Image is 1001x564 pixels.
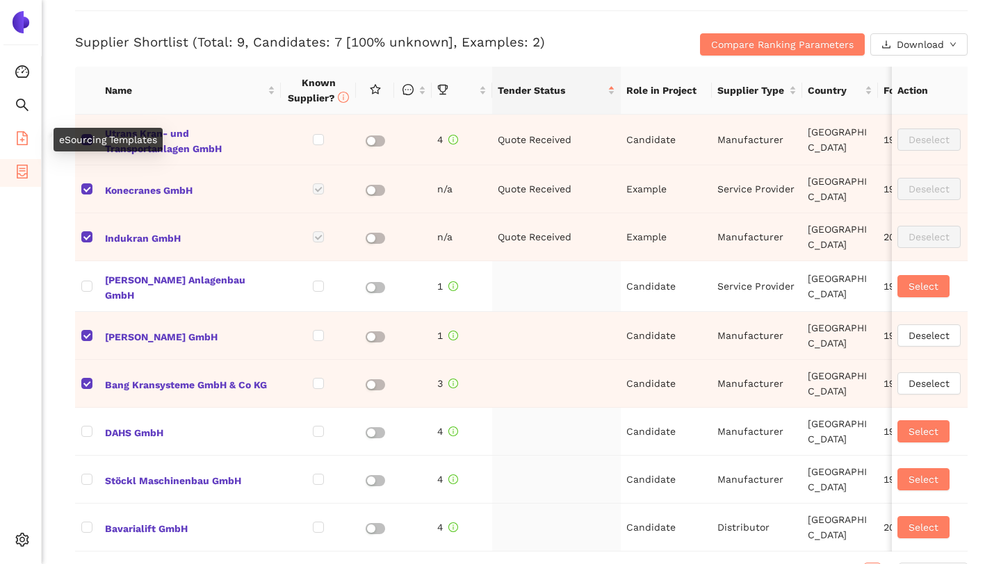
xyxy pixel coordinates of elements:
[897,468,950,490] button: Select
[711,37,854,52] span: Compare Ranking Parameters
[897,226,961,248] button: Deselect
[338,92,349,103] span: info-circle
[802,312,878,360] td: [GEOGRAPHIC_DATA]
[870,33,968,56] button: downloadDownloaddown
[700,33,865,56] button: Compare Ranking Parameters
[448,331,458,340] span: info-circle
[878,165,954,213] td: 1910
[878,456,954,504] td: 1976
[15,528,29,556] span: setting
[621,504,711,551] td: Candidate
[712,115,802,165] td: Manufacturer
[394,67,432,115] th: this column is sortable
[105,180,275,198] span: Konecranes GmbH
[712,213,802,261] td: Manufacturer
[621,408,711,456] td: Candidate
[621,312,711,360] td: Candidate
[437,134,458,145] span: 4
[878,312,954,360] td: 1988
[878,504,954,551] td: 2010
[105,123,275,156] span: Utrans Kran- und Transportanlagen GmbH
[105,470,275,488] span: Stöckl Maschinenbau GmbH
[498,83,605,98] span: Tender Status
[448,281,458,291] span: info-circle
[105,228,275,246] span: Indukran GmbH
[897,37,944,52] span: Download
[878,115,954,165] td: 1967
[802,213,878,261] td: [GEOGRAPHIC_DATA]
[54,128,163,151] div: eSourcing Templates
[909,328,950,343] span: Deselect
[432,67,492,115] th: this column is sortable
[878,360,954,408] td: 1989
[897,516,950,538] button: Select
[802,504,878,551] td: [GEOGRAPHIC_DATA]
[802,456,878,504] td: [GEOGRAPHIC_DATA]
[105,83,265,98] span: Name
[884,83,938,98] span: Foundation
[621,165,711,213] td: Example
[878,67,954,115] th: this column's title is Foundation,this column is sortable
[802,360,878,408] td: [GEOGRAPHIC_DATA]
[402,84,414,95] span: message
[498,231,571,242] span: Quote Received
[712,165,802,213] td: Service Provider
[909,472,938,487] span: Select
[897,128,961,151] button: Deselect
[878,261,954,312] td: 1925
[909,424,938,439] span: Select
[437,281,458,292] span: 1
[448,474,458,484] span: info-circle
[437,330,458,341] span: 1
[105,269,275,303] span: [PERSON_NAME] Anlagenbau GmbH
[370,84,381,95] span: star
[712,67,802,115] th: this column's title is Supplier Type,this column is sortable
[448,522,458,532] span: info-circle
[105,518,275,536] span: Bavarialift GmbH
[802,115,878,165] td: [GEOGRAPHIC_DATA]
[288,77,349,103] span: Known Supplier?
[15,60,29,88] span: dashboard
[897,275,950,297] button: Select
[437,426,458,437] span: 4
[808,83,862,98] span: Country
[909,520,938,535] span: Select
[712,261,802,312] td: Service Provider
[432,213,492,261] td: n/a
[881,40,891,51] span: download
[802,408,878,456] td: [GEOGRAPHIC_DATA]
[621,261,711,312] td: Candidate
[75,33,670,51] h3: Supplier Shortlist (Total: 9, Candidates: 7 [100% unknown], Examples: 2)
[897,420,950,442] button: Select
[878,408,954,456] td: 1986
[448,379,458,388] span: info-circle
[498,134,571,145] span: Quote Received
[15,160,29,188] span: container
[105,422,275,440] span: DAHS GmbH
[712,456,802,504] td: Manufacturer
[621,115,711,165] td: Candidate
[621,456,711,504] td: Candidate
[15,126,29,154] span: file-add
[717,83,786,98] span: Supplier Type
[909,376,950,391] span: Deselect
[105,326,275,345] span: [PERSON_NAME] GmbH
[621,360,711,408] td: Candidate
[15,93,29,121] span: search
[437,474,458,485] span: 4
[448,135,458,144] span: info-circle
[712,360,802,408] td: Manufacturer
[621,67,711,115] th: Role in Project
[99,67,281,115] th: this column's title is Name,this column is sortable
[802,165,878,213] td: [GEOGRAPHIC_DATA]
[950,41,957,49] span: down
[897,178,961,200] button: Deselect
[10,11,32,33] img: Logo
[892,67,968,115] th: Action
[498,183,571,194] span: Quote Received
[432,165,492,213] td: n/a
[897,372,961,395] button: Deselect
[437,84,448,95] span: trophy
[437,378,458,389] span: 3
[448,426,458,436] span: info-circle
